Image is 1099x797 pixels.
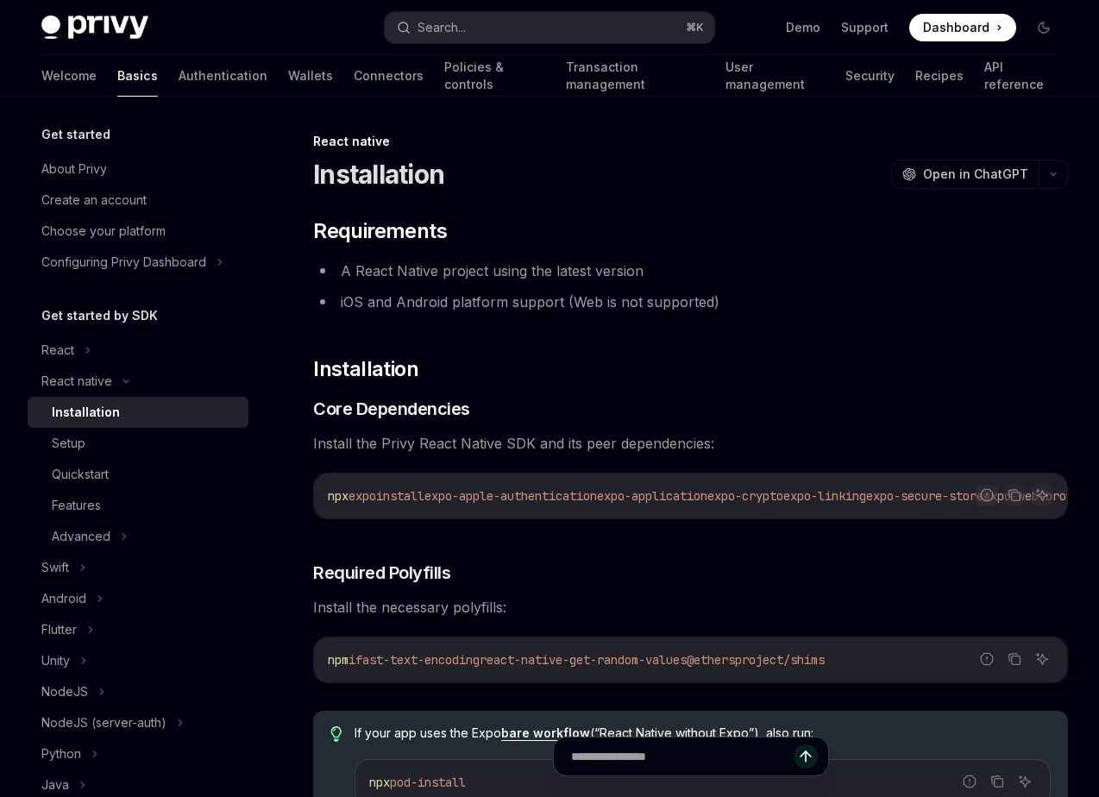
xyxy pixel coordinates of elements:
span: expo-application [597,488,707,504]
button: Search...⌘K [385,12,714,43]
a: Demo [786,19,820,36]
span: expo-secure-store [866,488,983,504]
span: i [349,652,355,668]
div: Configuring Privy Dashboard [41,252,206,273]
div: Search... [418,17,466,38]
span: Install the necessary polyfills: [313,595,1068,619]
a: API reference [984,55,1058,97]
div: Installation [52,402,120,423]
span: expo-crypto [707,488,783,504]
a: Create an account [28,185,248,216]
a: Authentication [179,55,267,97]
button: Report incorrect code [976,484,998,506]
div: Create an account [41,190,147,210]
span: npm [328,652,349,668]
li: iOS and Android platform support (Web is not supported) [313,290,1068,314]
div: Quickstart [52,464,109,485]
a: Features [28,490,248,521]
span: ⌘ K [686,21,704,35]
div: Android [41,588,86,609]
span: @ethersproject/shims [687,652,825,668]
span: fast-text-encoding [355,652,480,668]
span: install [376,488,424,504]
a: Quickstart [28,459,248,490]
a: Dashboard [909,14,1016,41]
img: dark logo [41,16,148,40]
h5: Get started [41,124,110,145]
svg: Tip [330,726,342,742]
a: Installation [28,397,248,428]
span: Install the Privy React Native SDK and its peer dependencies: [313,431,1068,455]
span: Installation [313,355,418,383]
a: About Privy [28,154,248,185]
button: Open in ChatGPT [891,160,1039,189]
button: Report incorrect code [976,648,998,670]
a: Wallets [288,55,333,97]
div: Swift [41,557,69,578]
span: expo-linking [783,488,866,504]
h5: Get started by SDK [41,305,158,326]
button: Copy the contents from the code block [1003,484,1026,506]
span: npx [328,488,349,504]
button: Ask AI [1031,648,1053,670]
div: Choose your platform [41,221,166,242]
a: Basics [117,55,158,97]
div: Advanced [52,526,110,547]
div: About Privy [41,159,107,179]
div: Unity [41,650,70,671]
button: Send message [794,744,818,769]
a: Security [845,55,895,97]
a: Support [841,19,889,36]
div: Java [41,775,69,795]
a: User management [725,55,825,97]
div: React native [313,133,1068,150]
span: Required Polyfills [313,561,450,585]
span: Requirements [313,217,447,245]
button: Copy the contents from the code block [1003,648,1026,670]
div: NodeJS [41,681,88,702]
a: Policies & controls [444,55,545,97]
div: Features [52,495,101,516]
div: Flutter [41,619,77,640]
span: expo [349,488,376,504]
button: Ask AI [1031,484,1053,506]
a: bare workflow [501,725,590,741]
div: Setup [52,433,85,454]
li: A React Native project using the latest version [313,259,1068,283]
span: Open in ChatGPT [923,166,1028,183]
a: Setup [28,428,248,459]
span: If your app uses the Expo (“React Native without Expo”), also run: [355,725,1051,742]
a: Connectors [354,55,424,97]
h1: Installation [313,159,444,190]
span: react-native-get-random-values [480,652,687,668]
span: Dashboard [923,19,989,36]
span: expo-apple-authentication [424,488,597,504]
div: NodeJS (server-auth) [41,712,166,733]
a: Transaction management [566,55,705,97]
div: React [41,340,74,361]
a: Recipes [915,55,964,97]
div: Python [41,744,81,764]
span: Core Dependencies [313,397,470,421]
div: React native [41,371,112,392]
a: Welcome [41,55,97,97]
a: Choose your platform [28,216,248,247]
button: Toggle dark mode [1030,14,1058,41]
